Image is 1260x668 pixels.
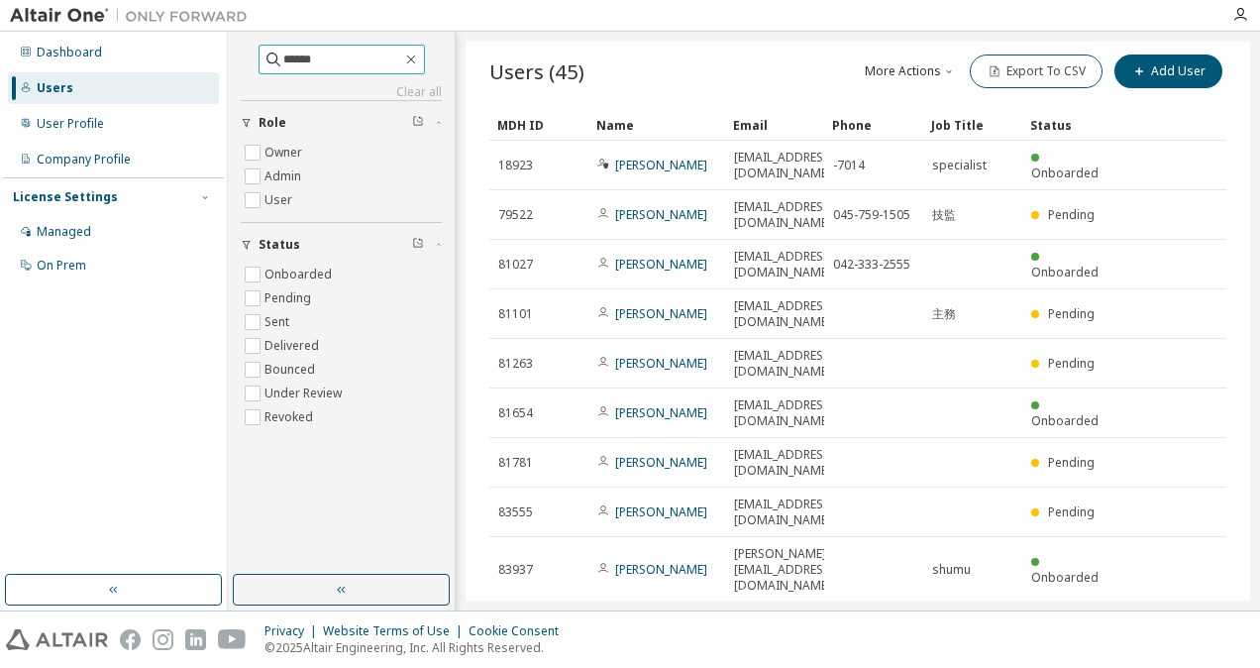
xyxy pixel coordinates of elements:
span: 045-759-1505 [833,207,910,223]
label: Onboarded [264,263,336,286]
a: Clear all [241,84,442,100]
label: Delivered [264,334,323,358]
span: shumu [932,562,971,578]
label: Sent [264,310,293,334]
label: Admin [264,165,305,188]
img: facebook.svg [120,629,141,650]
span: 81263 [498,356,533,372]
span: Users (45) [489,57,584,85]
img: youtube.svg [218,629,247,650]
a: [PERSON_NAME] [615,206,707,223]
span: Clear filter [412,237,424,253]
span: Onboarded [1031,569,1099,586]
span: [EMAIL_ADDRESS][DOMAIN_NAME] [734,447,834,479]
label: Bounced [264,358,319,382]
span: Role [259,115,286,131]
button: Export To CSV [970,55,1102,88]
span: Pending [1048,206,1095,223]
span: 83555 [498,504,533,520]
div: Dashboard [37,45,102,60]
label: Under Review [264,382,346,405]
span: [EMAIL_ADDRESS][DOMAIN_NAME] [734,348,834,380]
span: [EMAIL_ADDRESS][DOMAIN_NAME] [734,298,834,330]
span: Pending [1048,454,1095,471]
div: License Settings [13,189,118,205]
span: 81781 [498,455,533,471]
a: [PERSON_NAME] [615,503,707,520]
button: Status [241,223,442,267]
span: 主務 [932,306,956,322]
a: [PERSON_NAME] [615,256,707,273]
label: Owner [264,141,306,165]
span: 18923 [498,158,533,173]
div: Website Terms of Use [323,623,469,639]
span: 79522 [498,207,533,223]
div: MDH ID [497,109,580,141]
span: [EMAIL_ADDRESS][DOMAIN_NAME] [734,150,834,181]
button: Add User [1114,55,1222,88]
p: © 2025 Altair Engineering, Inc. All Rights Reserved. [264,639,571,656]
span: 81027 [498,257,533,273]
span: 81101 [498,306,533,322]
span: Pending [1048,355,1095,372]
span: 81654 [498,405,533,421]
label: Revoked [264,405,317,429]
button: More Actions [863,55,958,88]
a: [PERSON_NAME] [615,454,707,471]
a: [PERSON_NAME] [615,355,707,372]
span: [EMAIL_ADDRESS][DOMAIN_NAME] [734,199,834,231]
img: Altair One [10,6,258,26]
span: [PERSON_NAME][EMAIL_ADDRESS][DOMAIN_NAME] [734,546,834,594]
div: Job Title [931,109,1014,141]
span: Clear filter [412,115,424,131]
span: Status [259,237,300,253]
span: Onboarded [1031,412,1099,429]
div: Company Profile [37,152,131,167]
div: Managed [37,224,91,240]
div: Email [733,109,816,141]
span: specialist [932,158,987,173]
span: Pending [1048,503,1095,520]
div: Status [1030,109,1113,141]
span: 042-333-2555 [833,257,910,273]
span: [EMAIL_ADDRESS][DOMAIN_NAME] [734,249,834,280]
button: Role [241,101,442,145]
span: [EMAIL_ADDRESS][DOMAIN_NAME] [734,397,834,429]
span: Onboarded [1031,165,1099,181]
a: [PERSON_NAME] [615,404,707,421]
label: User [264,188,296,212]
div: On Prem [37,258,86,274]
label: Pending [264,286,315,310]
div: Privacy [264,623,323,639]
span: 83937 [498,562,533,578]
span: 技監 [932,207,956,223]
div: Phone [832,109,915,141]
div: User Profile [37,116,104,132]
a: [PERSON_NAME] [615,305,707,322]
img: instagram.svg [153,629,173,650]
div: Users [37,80,73,96]
img: linkedin.svg [185,629,206,650]
a: [PERSON_NAME] [615,157,707,173]
span: -7014 [833,158,865,173]
a: [PERSON_NAME] [615,561,707,578]
div: Cookie Consent [469,623,571,639]
img: altair_logo.svg [6,629,108,650]
span: Onboarded [1031,264,1099,280]
span: Pending [1048,305,1095,322]
div: Name [596,109,717,141]
span: [EMAIL_ADDRESS][DOMAIN_NAME] [734,497,834,528]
